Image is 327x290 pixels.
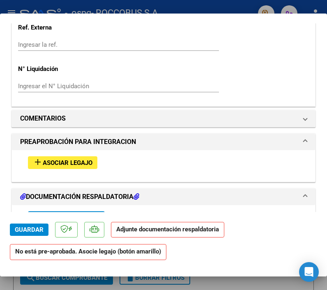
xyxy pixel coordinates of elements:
[28,211,105,224] button: Agregar Documento
[10,244,166,260] strong: No está pre-aprobada. Asocie legajo (botón amarillo)
[20,192,139,202] h1: DOCUMENTACIÓN RESPALDATORIA
[12,150,315,182] div: PREAPROBACIÓN PARA INTEGRACION
[43,159,92,167] span: Asociar Legajo
[12,134,315,150] mat-expansion-panel-header: PREAPROBACIÓN PARA INTEGRACION
[18,23,105,32] p: Ref. Externa
[20,137,136,147] h1: PREAPROBACIÓN PARA INTEGRACION
[116,226,219,233] strong: Adjunte documentación respaldatoria
[18,64,105,74] p: N° Liquidación
[28,156,97,169] button: Asociar Legajo
[10,224,48,236] button: Guardar
[20,114,66,123] h1: COMENTARIOS
[33,157,43,167] mat-icon: add
[299,262,319,282] div: Open Intercom Messenger
[15,226,44,233] span: Guardar
[12,189,315,205] mat-expansion-panel-header: DOCUMENTACIÓN RESPALDATORIA
[12,110,315,127] mat-expansion-panel-header: COMENTARIOS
